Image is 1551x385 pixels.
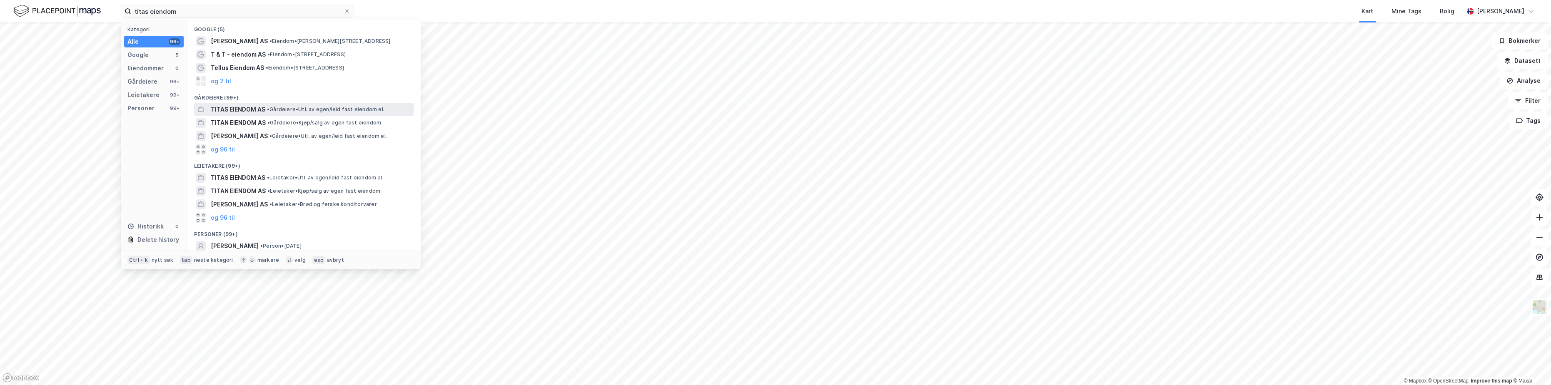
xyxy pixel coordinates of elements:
button: Tags [1509,112,1548,129]
a: OpenStreetMap [1428,378,1469,384]
div: Delete history [137,235,179,245]
span: Person • [DATE] [260,243,302,249]
div: markere [257,257,279,263]
span: Gårdeiere • Utl. av egen/leid fast eiendom el. [269,133,387,139]
div: 99+ [169,92,180,98]
span: Leietaker • Kjøp/salg av egen fast eiendom [267,188,380,194]
button: Filter [1508,92,1548,109]
span: • [269,201,272,207]
span: Eiendom • [PERSON_NAME][STREET_ADDRESS] [269,38,391,45]
button: og 2 til [211,76,231,86]
span: [PERSON_NAME] [211,241,259,251]
div: 0 [174,65,180,72]
span: [PERSON_NAME] AS [211,36,268,46]
span: [PERSON_NAME] AS [211,131,268,141]
div: Historikk [127,221,164,231]
div: Kategori [127,26,184,32]
div: Google (5) [187,20,421,35]
span: Leietaker • Brød og ferske konditorvarer [269,201,377,208]
div: Leietakere (99+) [187,156,421,171]
span: [PERSON_NAME] AS [211,199,268,209]
span: Gårdeiere • Utl. av egen/leid fast eiendom el. [267,106,384,113]
div: Bolig [1440,6,1454,16]
span: TITAN EIENDOM AS [211,186,266,196]
div: 99+ [169,105,180,112]
input: Søk på adresse, matrikkel, gårdeiere, leietakere eller personer [131,5,344,17]
span: • [269,38,272,44]
div: Mine Tags [1391,6,1421,16]
span: TITAN EIENDOM AS [211,118,266,128]
div: Personer (99+) [187,224,421,239]
div: neste kategori [194,257,233,263]
span: Eiendom • [STREET_ADDRESS] [267,51,346,58]
div: Gårdeiere (99+) [187,88,421,103]
span: • [267,188,270,194]
div: 0 [174,223,180,230]
div: 5 [174,52,180,58]
span: TITAS EIENDOM AS [211,173,265,183]
button: og 96 til [211,144,235,154]
a: Mapbox [1404,378,1426,384]
div: Gårdeiere [127,77,157,87]
button: Bokmerker [1491,32,1548,49]
span: • [267,106,269,112]
img: logo.f888ab2527a4732fd821a326f86c7f29.svg [13,4,101,18]
span: TITAS EIENDOM AS [211,104,265,114]
div: tab [180,256,192,264]
div: 99+ [169,38,180,45]
span: • [269,133,272,139]
span: Eiendom • [STREET_ADDRESS] [266,65,344,71]
div: avbryt [327,257,344,263]
span: Tellus Eiendom AS [211,63,264,73]
div: Kart [1361,6,1373,16]
span: • [267,174,269,181]
span: • [266,65,268,71]
button: og 96 til [211,213,235,223]
div: Eiendommer [127,63,164,73]
div: [PERSON_NAME] [1477,6,1524,16]
button: Analyse [1499,72,1548,89]
span: • [267,119,270,126]
iframe: Chat Widget [1509,345,1551,385]
div: Leietakere [127,90,160,100]
div: 99+ [169,78,180,85]
span: T & T - eiendom AS [211,50,266,60]
a: Mapbox homepage [2,373,39,383]
span: Gårdeiere • Kjøp/salg av egen fast eiendom [267,119,381,126]
div: Alle [127,37,139,47]
div: velg [294,257,306,263]
div: nytt søk [152,257,174,263]
a: Improve this map [1471,378,1512,384]
span: • [267,51,270,57]
div: Personer [127,103,155,113]
span: Leietaker • Utl. av egen/leid fast eiendom el. [267,174,384,181]
div: Google [127,50,149,60]
div: esc [312,256,325,264]
button: Datasett [1497,52,1548,69]
div: Ctrl + k [127,256,150,264]
img: Z [1531,299,1547,315]
span: • [260,243,263,249]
